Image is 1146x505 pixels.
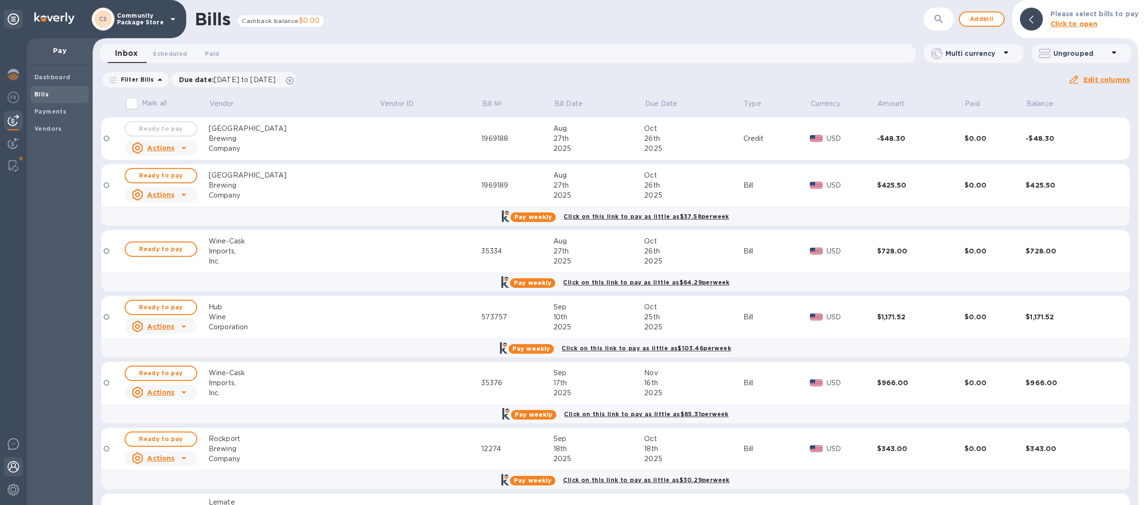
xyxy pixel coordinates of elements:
[811,99,840,109] p: Currency
[125,168,197,183] button: Ready to pay
[125,366,197,381] button: Ready to pay
[644,236,743,246] div: Oct
[644,434,743,444] div: Oct
[299,17,320,24] span: $0.00
[1026,312,1113,322] div: $1,171.52
[482,99,502,109] p: Bill №
[209,124,379,134] div: [GEOGRAPHIC_DATA]
[563,279,729,286] b: Click on this link to pay as little as $64.29 per week
[209,236,379,246] div: Wine-Cask
[125,431,197,447] button: Ready to pay
[514,279,552,286] b: Pay weekly
[209,454,379,464] div: Company
[645,99,677,109] p: Due Date
[195,9,230,29] h1: Bills
[743,378,810,388] div: Bill
[514,477,552,484] b: Pay weekly
[965,99,980,109] p: Paid
[214,76,276,84] span: [DATE] to [DATE]
[644,246,743,256] div: 26th
[877,444,965,453] div: $343.00
[877,246,965,256] div: $728.00
[117,12,165,26] p: Community Package Store
[644,134,743,144] div: 26th
[34,74,71,81] b: Dashboard
[115,47,138,60] span: Inbox
[554,99,595,109] span: Bill Date
[209,170,379,180] div: [GEOGRAPHIC_DATA]
[810,445,823,452] img: USD
[153,49,187,59] span: Scheduled
[743,180,810,190] div: Bill
[553,444,644,454] div: 18th
[743,246,810,256] div: Bill
[810,182,823,189] img: USD
[34,46,85,55] p: Pay
[877,312,965,322] div: $1,171.52
[553,378,644,388] div: 17th
[125,300,197,315] button: Ready to pay
[515,411,552,418] b: Pay weekly
[1026,134,1113,143] div: -$48.30
[1026,246,1113,256] div: $728.00
[133,302,189,313] span: Ready to pay
[554,99,583,109] p: Bill Date
[644,180,743,190] div: 26th
[142,98,167,108] p: Mark all
[209,322,379,332] div: Corporation
[644,444,743,454] div: 18th
[209,190,379,200] div: Company
[1053,49,1108,58] p: Ungrouped
[967,13,996,25] span: Add bill
[553,256,644,266] div: 2025
[209,312,379,322] div: Wine
[644,190,743,200] div: 2025
[4,10,23,29] div: Unpin categories
[133,368,189,379] span: Ready to pay
[209,246,379,256] div: Imports,
[553,368,644,378] div: Sep
[147,323,174,330] u: Actions
[209,180,379,190] div: Brewing
[965,134,1026,143] div: $0.00
[563,476,729,484] b: Click on this link to pay as little as $30.29 per week
[8,92,19,103] img: Foreign exchange
[553,388,644,398] div: 2025
[133,170,189,181] span: Ready to pay
[810,135,823,142] img: USD
[481,246,553,256] div: 35334
[553,302,644,312] div: Sep
[1027,99,1053,109] p: Balance
[209,302,379,312] div: Hub
[1026,378,1113,388] div: $966.00
[125,242,197,257] button: Ready to pay
[147,454,174,462] u: Actions
[553,434,644,444] div: Sep
[827,180,877,190] p: USD
[644,368,743,378] div: Nov
[878,99,917,109] span: Amount
[644,256,743,266] div: 2025
[1026,180,1113,190] div: $425.50
[553,124,644,134] div: Aug
[1026,444,1113,453] div: $343.00
[553,236,644,246] div: Aug
[965,444,1026,453] div: $0.00
[878,99,904,109] p: Amount
[1050,10,1138,18] b: Please select bills to pay
[481,134,553,144] div: 1969188
[209,378,379,388] div: Imports,
[563,213,729,220] b: Click on this link to pay as little as $37.58 per week
[965,378,1026,388] div: $0.00
[209,368,379,378] div: Wine-Cask
[959,11,1005,27] button: Addbill
[827,134,877,144] p: USD
[965,246,1026,256] div: $0.00
[34,12,74,24] img: Logo
[553,454,644,464] div: 2025
[209,444,379,454] div: Brewing
[482,99,514,109] span: Bill №
[553,312,644,322] div: 10th
[209,256,379,266] div: Inc.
